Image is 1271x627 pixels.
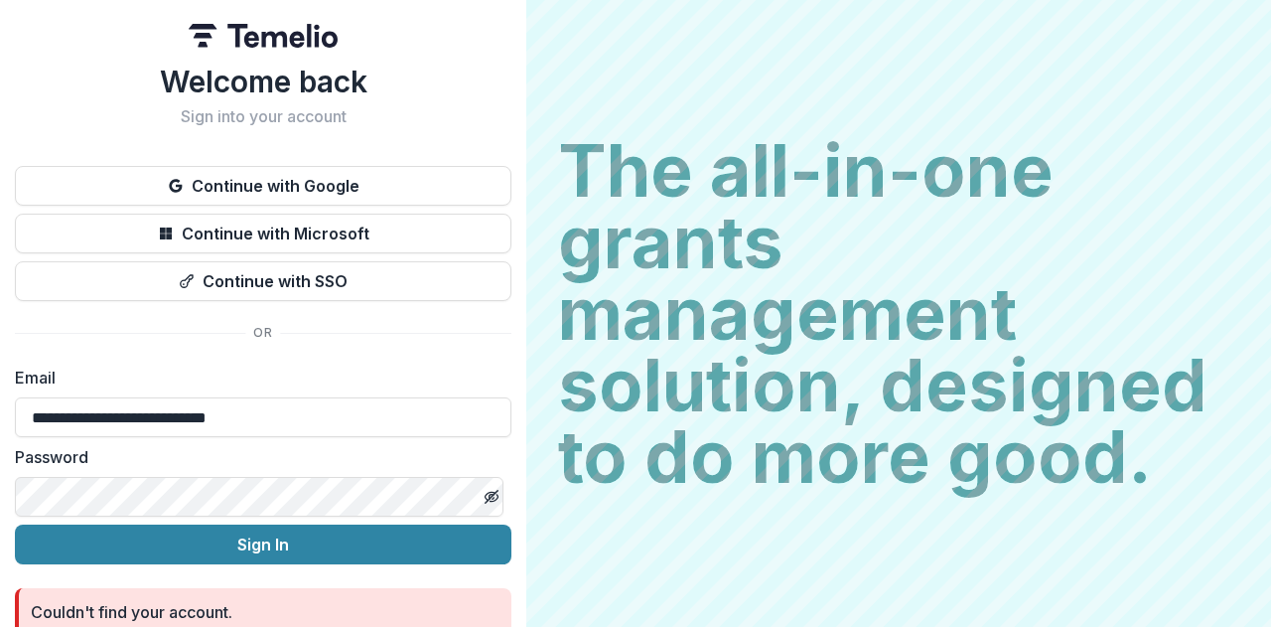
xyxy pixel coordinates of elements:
div: Couldn't find your account. [31,600,232,624]
h2: Sign into your account [15,107,511,126]
img: Temelio [189,24,338,48]
h1: Welcome back [15,64,511,99]
button: Continue with Microsoft [15,214,511,253]
label: Password [15,445,499,469]
button: Sign In [15,525,511,564]
button: Continue with SSO [15,261,511,301]
label: Email [15,366,499,390]
button: Continue with Google [15,166,511,206]
button: Toggle password visibility [476,481,507,513]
